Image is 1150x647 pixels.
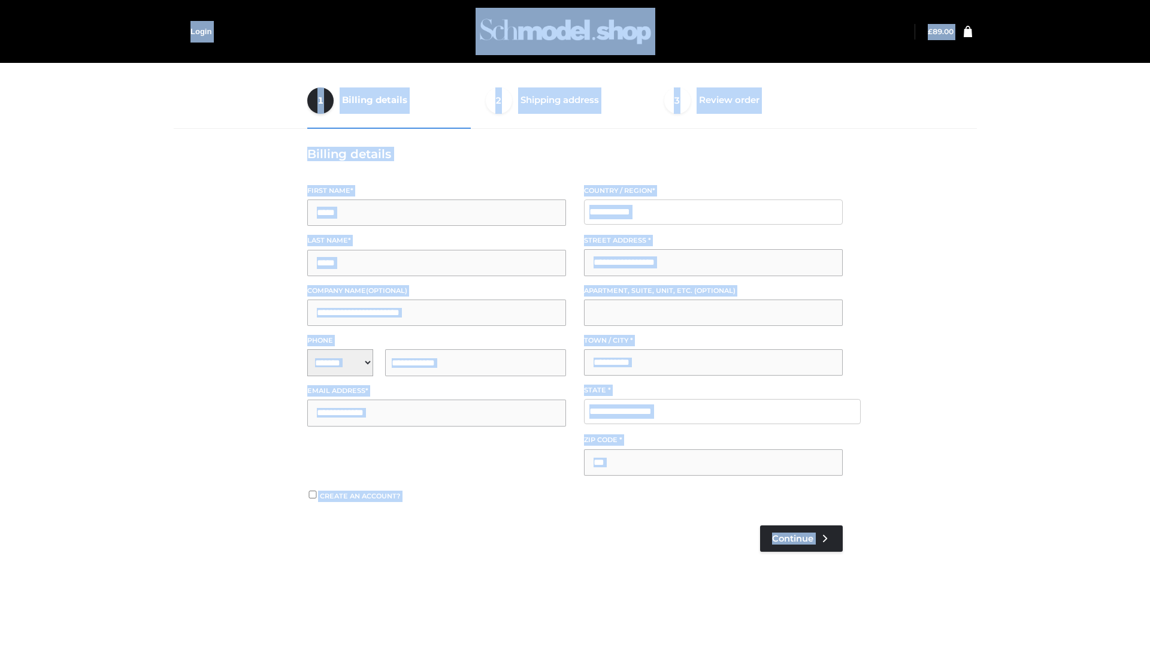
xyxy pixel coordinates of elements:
bdi: 89.00 [928,27,954,36]
label: First name [307,185,566,196]
label: Apartment, suite, unit, etc. [584,285,843,297]
span: (optional) [366,286,407,295]
label: Country / Region [584,185,843,196]
label: Phone [307,335,566,346]
a: £89.00 [928,27,954,36]
label: ZIP Code [584,434,843,446]
label: Street address [584,235,843,246]
img: Schmodel Admin 964 [476,8,655,55]
input: Create an account? [307,491,318,498]
span: £ [928,27,933,36]
a: Continue [760,525,843,552]
label: State [584,385,843,396]
label: Town / City [584,335,843,346]
label: Last name [307,235,566,246]
h3: Billing details [307,147,843,161]
span: Create an account? [320,492,401,500]
label: Email address [307,385,566,397]
span: Continue [772,533,813,544]
a: Login [190,27,211,36]
label: Company name [307,285,566,297]
span: (optional) [694,286,736,295]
